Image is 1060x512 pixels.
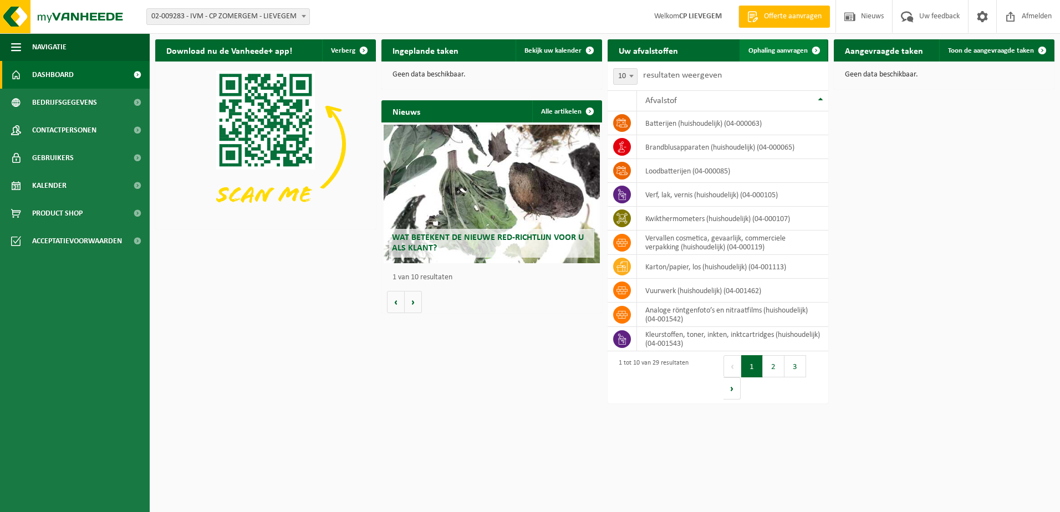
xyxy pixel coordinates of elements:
a: Ophaling aanvragen [740,39,827,62]
a: Bekijk uw kalender [516,39,601,62]
span: Ophaling aanvragen [748,47,808,54]
span: 10 [613,68,638,85]
button: Verberg [322,39,375,62]
span: 02-009283 - IVM - CP ZOMERGEM - LIEVEGEM [147,9,309,24]
td: analoge röntgenfoto’s en nitraatfilms (huishoudelijk) (04-001542) [637,303,828,327]
span: Dashboard [32,61,74,89]
button: Next [723,377,741,400]
p: 1 van 10 resultaten [393,274,597,281]
button: Volgende [405,291,422,313]
button: 3 [784,355,806,377]
span: Bedrijfsgegevens [32,89,97,116]
p: Geen data beschikbaar. [393,71,591,79]
span: 02-009283 - IVM - CP ZOMERGEM - LIEVEGEM [146,8,310,25]
span: Afvalstof [645,96,677,105]
td: verf, lak, vernis (huishoudelijk) (04-000105) [637,183,828,207]
label: resultaten weergeven [643,71,722,80]
td: vervallen cosmetica, gevaarlijk, commerciele verpakking (huishoudelijk) (04-000119) [637,231,828,255]
span: 10 [614,69,637,84]
span: Product Shop [32,199,83,227]
h2: Uw afvalstoffen [608,39,689,61]
button: Previous [723,355,741,377]
strong: CP LIEVEGEM [679,12,722,21]
a: Offerte aanvragen [738,6,830,28]
span: Wat betekent de nieuwe RED-richtlijn voor u als klant? [392,233,584,253]
span: Acceptatievoorwaarden [32,227,122,255]
span: Toon de aangevraagde taken [948,47,1034,54]
span: Bekijk uw kalender [524,47,582,54]
span: Contactpersonen [32,116,96,144]
td: kleurstoffen, toner, inkten, inktcartridges (huishoudelijk) (04-001543) [637,327,828,351]
td: kwikthermometers (huishoudelijk) (04-000107) [637,207,828,231]
span: Gebruikers [32,144,74,172]
span: Offerte aanvragen [761,11,824,22]
button: 1 [741,355,763,377]
a: Wat betekent de nieuwe RED-richtlijn voor u als klant? [384,125,600,263]
a: Alle artikelen [532,100,601,122]
button: 2 [763,355,784,377]
span: Kalender [32,172,67,199]
button: Vorige [387,291,405,313]
h2: Aangevraagde taken [834,39,934,61]
div: 1 tot 10 van 29 resultaten [613,354,689,401]
td: brandblusapparaten (huishoudelijk) (04-000065) [637,135,828,159]
span: Verberg [331,47,355,54]
td: batterijen (huishoudelijk) (04-000063) [637,111,828,135]
td: vuurwerk (huishoudelijk) (04-001462) [637,279,828,303]
a: Toon de aangevraagde taken [939,39,1053,62]
h2: Download nu de Vanheede+ app! [155,39,303,61]
p: Geen data beschikbaar. [845,71,1043,79]
img: Download de VHEPlus App [155,62,376,227]
span: Navigatie [32,33,67,61]
td: loodbatterijen (04-000085) [637,159,828,183]
h2: Nieuws [381,100,431,122]
h2: Ingeplande taken [381,39,470,61]
td: karton/papier, los (huishoudelijk) (04-001113) [637,255,828,279]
